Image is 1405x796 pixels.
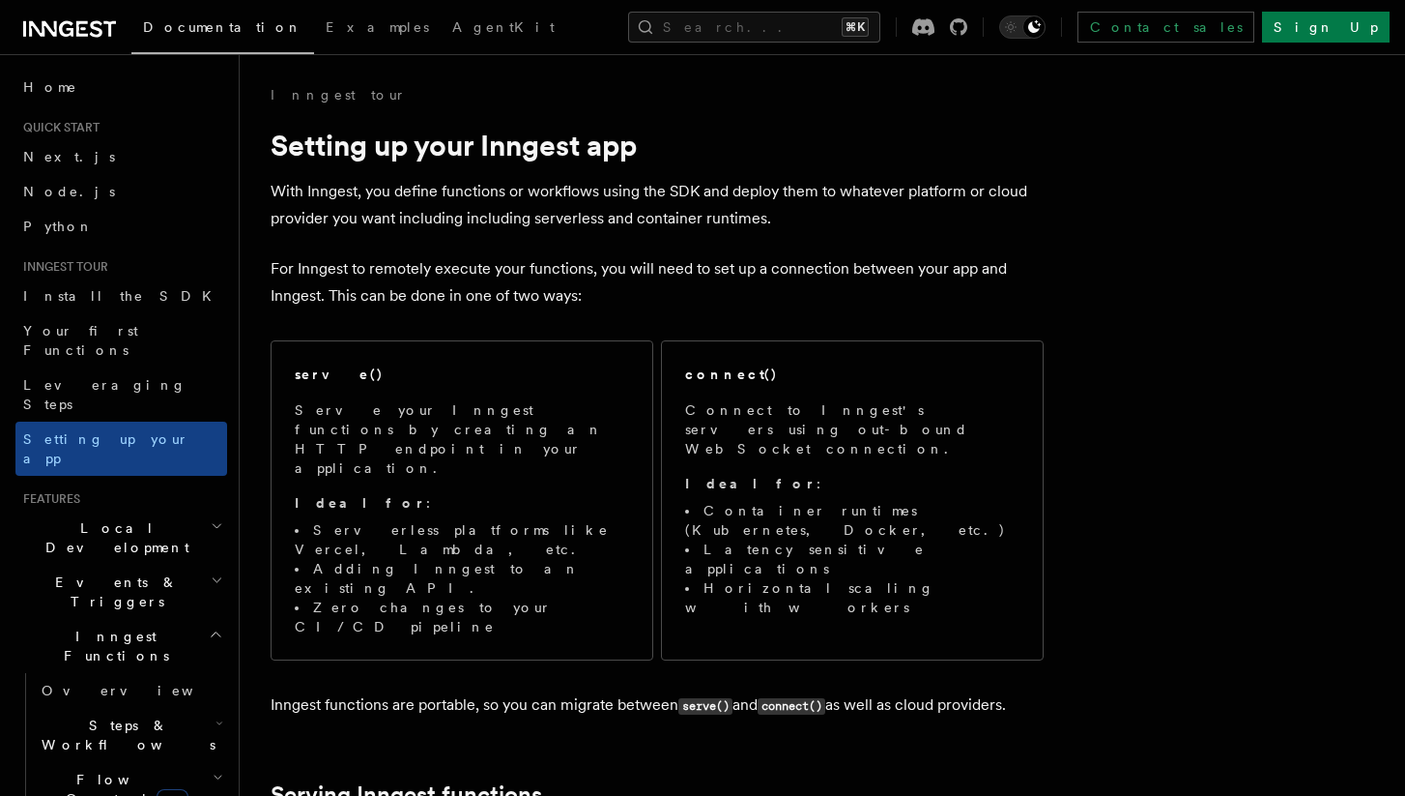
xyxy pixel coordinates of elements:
[15,422,227,476] a: Setting up your app
[15,279,227,313] a: Install the SDK
[271,178,1044,232] p: With Inngest, you define functions or workflows using the SDK and deploy them to whatever platfor...
[23,377,186,412] span: Leveraging Steps
[271,85,406,104] a: Inngest tour
[15,313,227,368] a: Your first Functions
[15,139,227,174] a: Next.js
[628,12,880,43] button: Search...⌘K
[15,518,211,557] span: Local Development
[661,340,1044,661] a: connect()Connect to Inngest's servers using out-bound WebSocket connection.Ideal for:Container ru...
[15,70,227,104] a: Home
[15,511,227,565] button: Local Development
[15,209,227,244] a: Python
[15,627,209,665] span: Inngest Functions
[271,255,1044,310] p: For Inngest to remotely execute your functions, you will need to set up a connection between your...
[295,598,629,636] li: Zero changes to your CI/CD pipeline
[295,365,384,384] h2: serve()
[685,476,817,491] strong: Ideal for
[15,565,227,619] button: Events & Triggers
[271,340,653,661] a: serve()Serve your Inngest functions by creating an HTTP endpoint in your application.Ideal for:Se...
[295,559,629,598] li: Adding Inngest to an existing API.
[1077,12,1254,43] a: Contact sales
[1262,12,1390,43] a: Sign Up
[295,493,629,513] p: :
[131,6,314,54] a: Documentation
[685,501,1019,540] li: Container runtimes (Kubernetes, Docker, etc.)
[999,15,1046,39] button: Toggle dark mode
[295,495,426,511] strong: Ideal for
[23,323,138,358] span: Your first Functions
[295,400,629,478] p: Serve your Inngest functions by creating an HTTP endpoint in your application.
[685,540,1019,578] li: Latency sensitive applications
[842,17,869,37] kbd: ⌘K
[295,520,629,559] li: Serverless platforms like Vercel, Lambda, etc.
[441,6,566,52] a: AgentKit
[271,692,1044,720] p: Inngest functions are portable, so you can migrate between and as well as cloud providers.
[34,716,215,754] span: Steps & Workflows
[23,184,115,199] span: Node.js
[15,174,227,209] a: Node.js
[15,368,227,422] a: Leveraging Steps
[34,673,227,708] a: Overview
[15,259,108,275] span: Inngest tour
[685,474,1019,493] p: :
[15,573,211,611] span: Events & Triggers
[685,365,778,384] h2: connect()
[271,128,1044,162] h1: Setting up your Inngest app
[758,698,825,715] code: connect()
[678,698,732,715] code: serve()
[15,619,227,673] button: Inngest Functions
[143,19,302,35] span: Documentation
[685,400,1019,458] p: Connect to Inngest's servers using out-bound WebSocket connection.
[23,431,189,466] span: Setting up your app
[23,288,223,304] span: Install the SDK
[15,491,80,507] span: Features
[42,683,241,698] span: Overview
[23,149,115,164] span: Next.js
[23,77,77,97] span: Home
[452,19,555,35] span: AgentKit
[34,708,227,762] button: Steps & Workflows
[23,219,94,234] span: Python
[15,120,100,135] span: Quick start
[685,578,1019,617] li: Horizontal scaling with workers
[314,6,441,52] a: Examples
[326,19,429,35] span: Examples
